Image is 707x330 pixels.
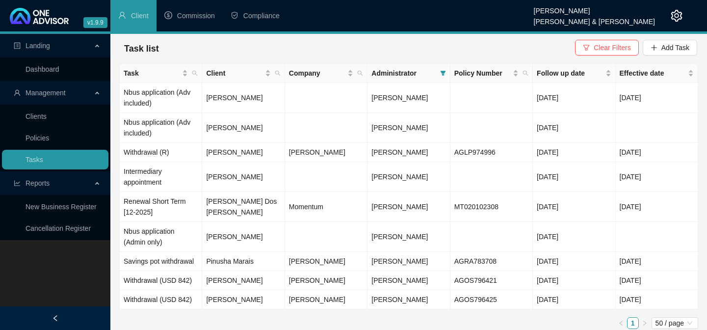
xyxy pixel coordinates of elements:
td: [DATE] [533,113,615,143]
span: v1.9.9 [83,17,107,28]
td: Nbus application (Admin only) [120,222,202,252]
td: [DATE] [533,143,615,162]
span: safety [231,11,238,19]
td: Savings pot withdrawal [120,252,202,271]
td: [DATE] [533,290,615,309]
span: dollar [164,11,172,19]
td: Renewal Short Term [12-2025] [120,192,202,222]
span: [PERSON_NAME] [371,203,428,211]
span: search [190,66,200,81]
td: AGOS796421 [450,271,533,290]
span: Clear Filters [594,42,630,53]
span: filter [583,44,590,51]
span: line-chart [14,180,21,187]
td: Momentum [285,192,367,222]
td: [PERSON_NAME] [202,113,285,143]
span: filter [438,66,448,81]
td: [DATE] [616,290,698,309]
span: search [355,66,365,81]
span: profile [14,42,21,49]
td: [PERSON_NAME] [202,222,285,252]
a: Clients [26,112,47,120]
span: plus [651,44,657,51]
span: user [14,89,21,96]
td: [DATE] [616,162,698,192]
td: Intermediary appointment [120,162,202,192]
span: search [523,70,528,76]
span: search [357,70,363,76]
span: [PERSON_NAME] [371,276,428,284]
span: setting [671,10,682,22]
td: [PERSON_NAME] [285,271,367,290]
td: [DATE] [616,252,698,271]
span: right [642,320,648,326]
a: New Business Register [26,203,97,211]
td: [PERSON_NAME] [202,143,285,162]
th: Task [120,64,202,83]
td: AGOS796425 [450,290,533,309]
th: Client [202,64,285,83]
li: Next Page [639,317,651,329]
span: Management [26,89,66,97]
span: user [118,11,126,19]
span: [PERSON_NAME] [371,124,428,132]
td: [DATE] [533,162,615,192]
a: Dashboard [26,65,59,73]
span: filter [440,70,446,76]
td: [PERSON_NAME] [202,271,285,290]
td: [DATE] [533,252,615,271]
span: [PERSON_NAME] [371,257,428,265]
td: Withdrawal (R) [120,143,202,162]
td: Nbus application (Adv included) [120,83,202,113]
div: Page Size [652,317,698,329]
span: [PERSON_NAME] [371,148,428,156]
span: Client [206,68,262,79]
span: left [52,315,59,322]
th: Policy Number [450,64,533,83]
td: [DATE] [616,83,698,113]
button: right [639,317,651,329]
span: [PERSON_NAME] [371,296,428,303]
td: [DATE] [533,271,615,290]
span: search [521,66,530,81]
span: search [273,66,283,81]
span: Compliance [243,12,280,20]
button: Clear Filters [575,40,638,55]
td: [DATE] [616,143,698,162]
span: Company [289,68,345,79]
div: [PERSON_NAME] & [PERSON_NAME] [534,13,655,24]
span: Landing [26,42,50,50]
td: [PERSON_NAME] [202,290,285,309]
span: Commission [177,12,215,20]
td: [PERSON_NAME] [285,143,367,162]
a: 1 [628,318,638,329]
td: [PERSON_NAME] [285,290,367,309]
th: Effective date [616,64,698,83]
span: Reports [26,179,50,187]
td: Pinusha Marais [202,252,285,271]
button: left [615,317,627,329]
span: Add Task [661,42,689,53]
td: [DATE] [533,192,615,222]
span: Client [131,12,149,20]
span: Task [124,68,180,79]
li: Previous Page [615,317,627,329]
td: MT020102308 [450,192,533,222]
td: AGLP974996 [450,143,533,162]
div: [PERSON_NAME] [534,2,655,13]
span: Administrator [371,68,436,79]
td: [PERSON_NAME] Dos [PERSON_NAME] [202,192,285,222]
span: Follow up date [537,68,603,79]
span: Task list [124,44,159,54]
a: Policies [26,134,49,142]
span: [PERSON_NAME] [371,94,428,102]
td: [PERSON_NAME] [202,162,285,192]
td: Nbus application (Adv included) [120,113,202,143]
td: [DATE] [616,192,698,222]
span: [PERSON_NAME] [371,173,428,181]
span: search [192,70,198,76]
button: Add Task [643,40,697,55]
td: Withdrawal (USD 842) [120,271,202,290]
th: Company [285,64,367,83]
span: Policy Number [454,68,511,79]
